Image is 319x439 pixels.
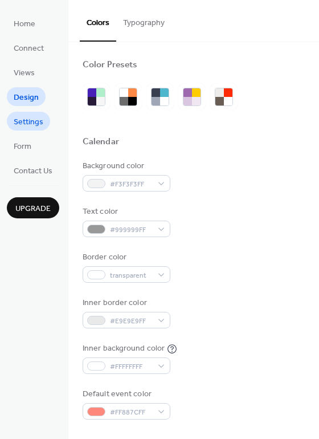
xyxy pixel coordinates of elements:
[110,270,152,282] span: transparent
[7,14,42,32] a: Home
[7,112,50,131] a: Settings
[14,92,39,104] span: Design
[83,251,168,263] div: Border color
[83,136,119,148] div: Calendar
[14,18,35,30] span: Home
[7,38,51,57] a: Connect
[7,197,59,218] button: Upgrade
[83,297,168,309] div: Inner border color
[7,63,42,82] a: Views
[7,161,59,180] a: Contact Us
[110,224,152,236] span: #999999FF
[7,87,46,106] a: Design
[110,361,152,373] span: #FFFFFFFF
[7,136,38,155] a: Form
[14,67,35,79] span: Views
[83,59,137,71] div: Color Presets
[14,141,31,153] span: Form
[110,178,152,190] span: #F3F3F3FF
[83,388,168,400] div: Default event color
[83,160,168,172] div: Background color
[14,43,44,55] span: Connect
[110,315,152,327] span: #E9E9E9FF
[14,116,43,128] span: Settings
[15,203,51,215] span: Upgrade
[83,206,168,218] div: Text color
[110,407,152,418] span: #FF887CFF
[14,165,52,177] span: Contact Us
[83,343,165,355] div: Inner background color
